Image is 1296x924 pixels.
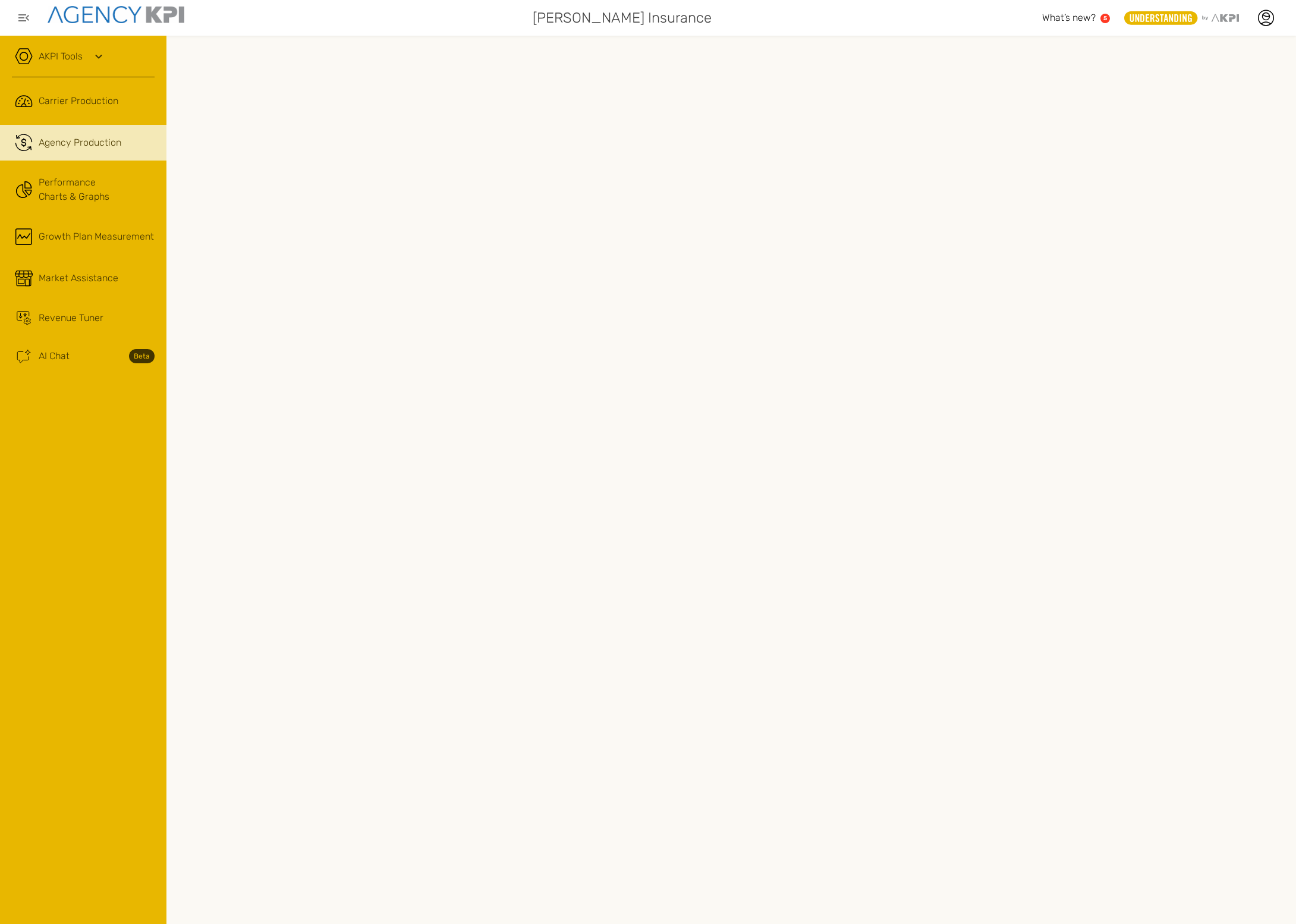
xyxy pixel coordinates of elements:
a: AKPI Tools [39,49,83,64]
strong: Beta [129,349,155,363]
text: 5 [1103,15,1107,21]
span: Agency Production [39,136,121,150]
span: AI Chat [39,349,70,363]
span: Market Assistance [39,271,118,285]
span: Carrier Production [39,94,118,108]
span: Revenue Tuner [39,311,103,325]
a: 5 [1100,14,1110,23]
img: agencykpi-logo-550x69-2d9e3fa8.png [48,6,184,23]
span: What’s new? [1042,12,1096,23]
span: [PERSON_NAME] Insurance [533,7,712,29]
